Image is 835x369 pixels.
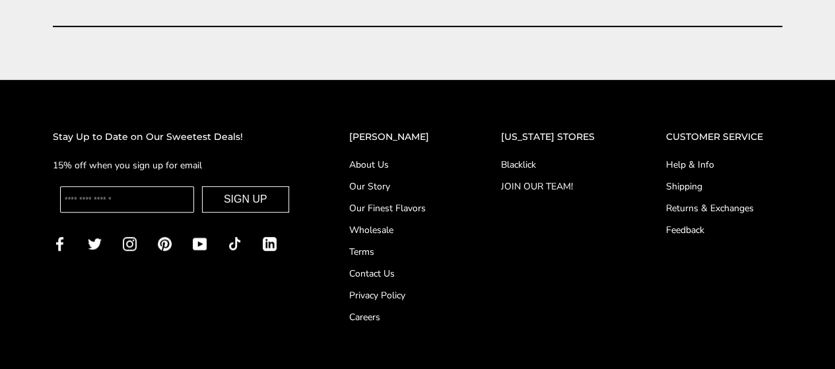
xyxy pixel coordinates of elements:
h2: Stay Up to Date on Our Sweetest Deals! [53,129,296,145]
a: Twitter [88,236,102,251]
a: Careers [349,310,448,324]
a: Pinterest [158,236,172,251]
button: SIGN UP [202,186,289,213]
a: TikTok [228,236,242,251]
h2: [US_STATE] STORES [500,129,613,145]
a: Terms [349,245,448,259]
a: About Us [349,158,448,172]
a: YouTube [193,236,207,251]
h2: [PERSON_NAME] [349,129,448,145]
a: Instagram [123,236,137,251]
a: LinkedIn [263,236,277,251]
a: Feedback [666,223,782,237]
a: Contact Us [349,267,448,281]
a: Privacy Policy [349,288,448,302]
a: Facebook [53,236,67,251]
a: Blacklick [500,158,613,172]
a: Shipping [666,180,782,193]
h2: CUSTOMER SERVICE [666,129,782,145]
p: 15% off when you sign up for email [53,158,296,173]
a: Our Story [349,180,448,193]
a: Returns & Exchanges [666,201,782,215]
input: Enter your email [60,186,194,213]
a: JOIN OUR TEAM! [500,180,613,193]
a: Our Finest Flavors [349,201,448,215]
a: Help & Info [666,158,782,172]
a: Wholesale [349,223,448,237]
